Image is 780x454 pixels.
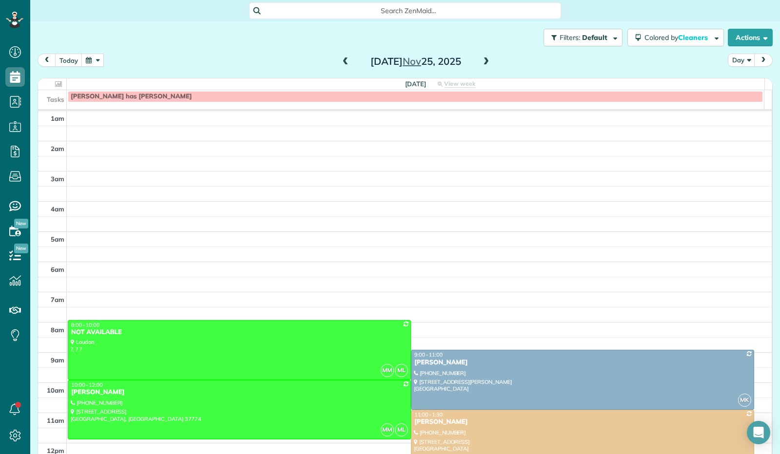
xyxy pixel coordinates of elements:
span: View week [444,80,475,88]
span: 7am [51,296,64,303]
span: 9am [51,356,64,364]
span: New [14,244,28,253]
span: 11:00 - 1:30 [414,411,443,418]
span: Nov [403,55,421,67]
button: Filters: Default [544,29,623,46]
span: 5am [51,235,64,243]
div: NOT AVAILABLE [71,328,408,337]
span: Cleaners [678,33,709,42]
span: 8am [51,326,64,334]
div: [PERSON_NAME] [414,359,751,367]
span: 2am [51,145,64,152]
a: Filters: Default [539,29,623,46]
span: 10:00 - 12:00 [71,381,103,388]
button: next [754,54,773,67]
span: MK [738,394,751,407]
span: 11am [47,416,64,424]
span: MM [381,364,394,377]
span: New [14,219,28,228]
div: Open Intercom Messenger [747,421,770,444]
span: ML [395,364,408,377]
span: 8:00 - 10:00 [71,322,99,328]
button: today [55,54,82,67]
button: Day [728,54,755,67]
span: [PERSON_NAME] has [PERSON_NAME] [71,93,192,100]
span: 3am [51,175,64,183]
h2: [DATE] 25, 2025 [355,56,477,67]
span: 1am [51,114,64,122]
button: Colored byCleaners [627,29,724,46]
span: Default [582,33,608,42]
div: [PERSON_NAME] [414,418,751,426]
span: 10am [47,386,64,394]
span: 4am [51,205,64,213]
span: ML [395,423,408,436]
span: Filters: [560,33,580,42]
span: 6am [51,265,64,273]
button: Actions [728,29,773,46]
span: [DATE] [405,80,426,88]
span: MM [381,423,394,436]
div: [PERSON_NAME] [71,388,408,397]
span: 9:00 - 11:00 [414,351,443,358]
span: Colored by [644,33,711,42]
button: prev [38,54,56,67]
